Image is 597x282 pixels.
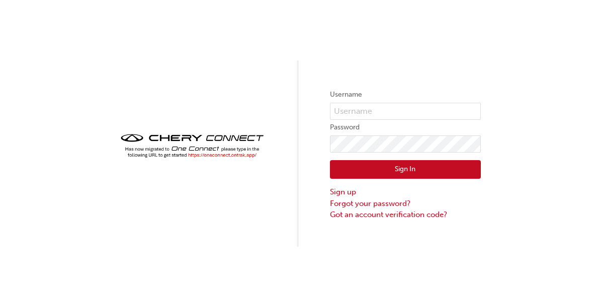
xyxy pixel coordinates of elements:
img: cheryconnect [117,131,268,161]
a: Sign up [330,186,481,198]
label: Password [330,121,481,133]
label: Username [330,89,481,101]
input: Username [330,103,481,120]
a: Forgot your password? [330,198,481,209]
a: Got an account verification code? [330,209,481,221]
button: Sign In [330,160,481,179]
